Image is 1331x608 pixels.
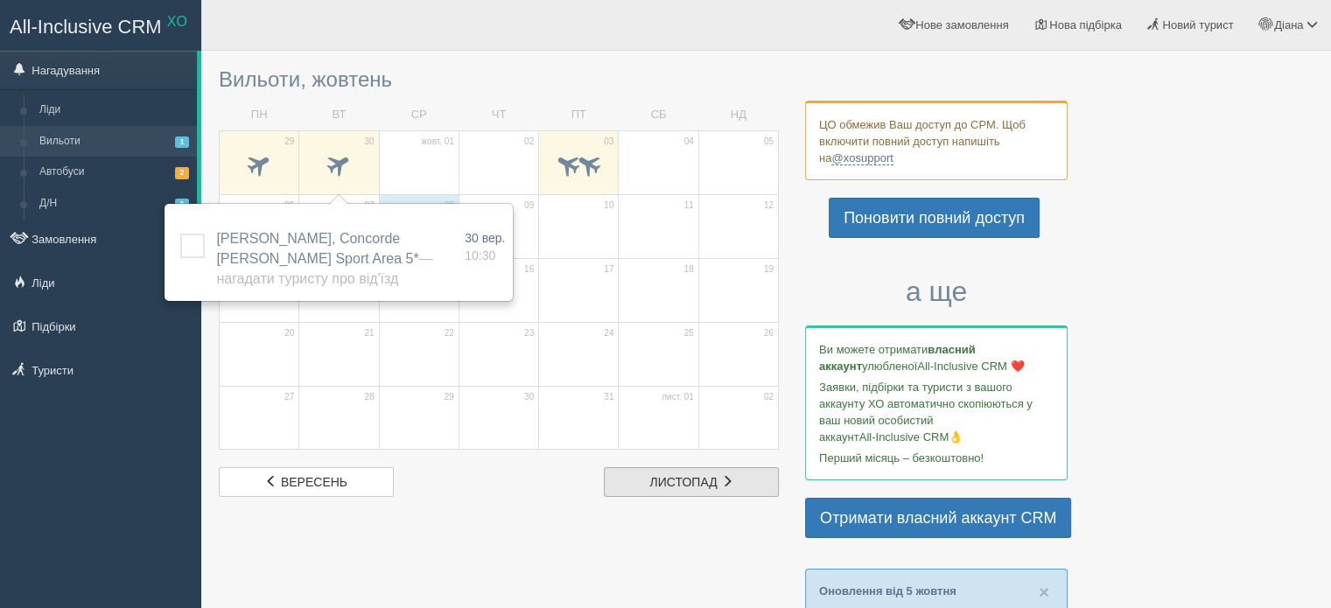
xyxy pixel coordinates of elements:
span: листопад [650,475,718,489]
span: 05 [764,136,774,148]
td: НД [698,100,778,130]
p: Заявки, підбірки та туристи з вашого аккаунту ХО автоматично скопіюються у ваш новий особистий ак... [819,379,1054,445]
span: 04 [684,136,694,148]
span: жовт. 01 [421,136,454,148]
h3: а ще [805,276,1068,307]
span: 08 [445,199,454,212]
td: ВТ [299,100,379,130]
span: 20 [284,327,294,339]
span: лист. 01 [662,391,694,403]
span: 16 [524,263,534,276]
td: СБ [619,100,698,130]
span: 12 [764,199,774,212]
span: 2 [175,167,189,178]
span: Діана [1274,18,1303,31]
span: вересень [281,475,347,489]
span: 10 [604,199,613,212]
span: 10:30 [465,248,495,262]
a: [PERSON_NAME], Concorde [PERSON_NAME] Sport Area 5*— Нагадати туристу про від'їзд [216,231,432,286]
span: 11 [684,199,694,212]
a: вересень [219,467,394,497]
td: ЧТ [459,100,538,130]
span: Новий турист [1162,18,1233,31]
sup: XO [167,14,187,29]
a: 30 вер. 10:30 [465,229,505,264]
span: 26 [764,327,774,339]
span: 30 [524,391,534,403]
a: Автобуси2 [32,157,197,188]
span: × [1039,582,1049,602]
span: 09 [524,199,534,212]
span: 02 [524,136,534,148]
span: 31 [604,391,613,403]
span: All-Inclusive CRM ❤️ [917,360,1024,373]
b: власний аккаунт [819,343,976,373]
a: Оновлення від 5 жовтня [819,584,956,598]
a: Вильоти1 [32,126,197,157]
span: 24 [604,327,613,339]
td: СР [379,100,459,130]
p: Перший місяць – безкоштовно! [819,450,1054,466]
span: 17 [604,263,613,276]
button: Close [1039,583,1049,601]
a: листопад [604,467,779,497]
span: 23 [524,327,534,339]
span: 27 [284,391,294,403]
span: 1 [175,199,189,210]
span: — Нагадати туристу про від'їзд [216,251,432,286]
span: 03 [604,136,613,148]
span: 30 [364,136,374,148]
span: 22 [445,327,454,339]
td: ПН [220,100,299,130]
span: 19 [764,263,774,276]
span: 21 [364,327,374,339]
span: [PERSON_NAME], Concorde [PERSON_NAME] Sport Area 5* [216,231,432,286]
span: 1 [175,136,189,148]
a: Поновити повний доступ [829,198,1040,238]
span: 29 [284,136,294,148]
span: 18 [684,263,694,276]
a: Отримати власний аккаунт CRM [805,498,1071,538]
p: Ви можете отримати улюбленої [819,341,1054,374]
span: 07 [364,199,374,212]
h3: Вильоти, жовтень [219,68,779,91]
span: 29 [445,391,454,403]
span: 02 [764,391,774,403]
a: All-Inclusive CRM XO [1,1,200,49]
span: 28 [364,391,374,403]
span: Нове замовлення [915,18,1008,31]
span: 25 [684,327,694,339]
a: Ліди [32,94,197,126]
div: ЦО обмежив Ваш доступ до СРМ. Щоб включити повний доступ напишіть на [805,101,1068,180]
span: Нова підбірка [1049,18,1122,31]
td: ПТ [539,100,619,130]
span: All-Inclusive CRM👌 [859,430,963,444]
a: @xosupport [831,151,893,165]
a: Д/Н1 [32,188,197,220]
span: All-Inclusive CRM [10,16,162,38]
span: 06 [284,199,294,212]
span: 30 вер. [465,231,505,245]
